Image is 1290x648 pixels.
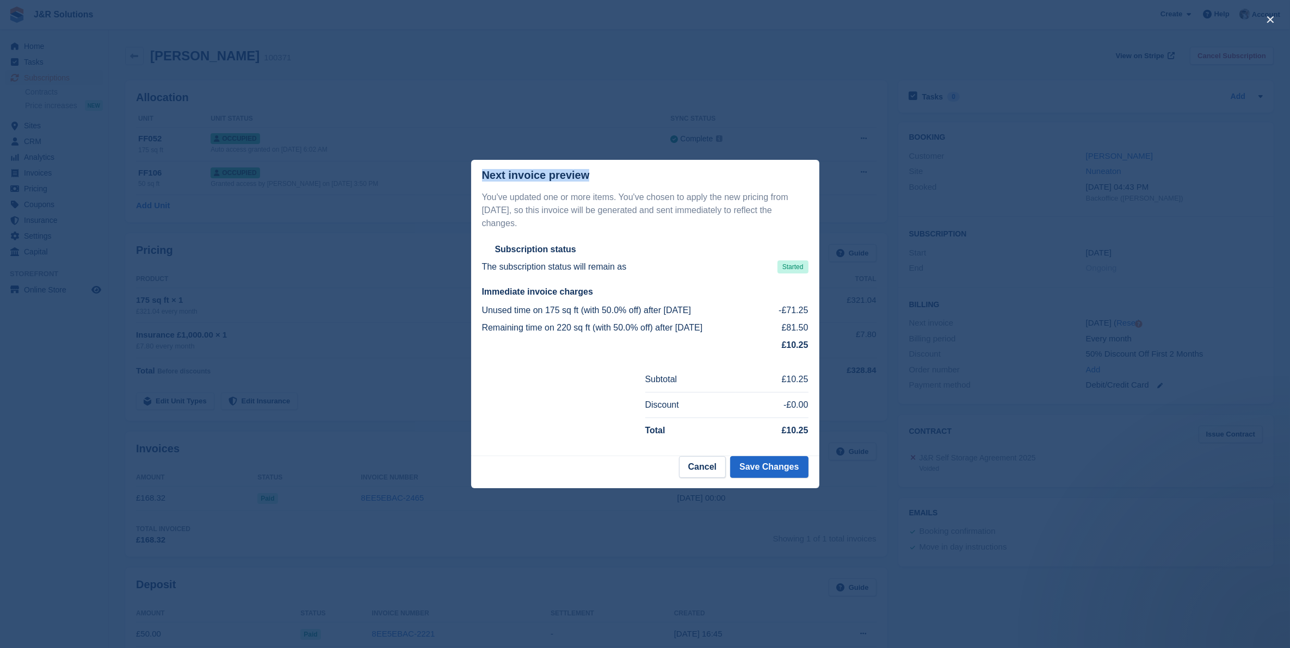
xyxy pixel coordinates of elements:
[770,302,808,319] td: -£71.25
[645,426,665,435] strong: Total
[645,392,737,418] td: Discount
[482,191,808,230] p: You've updated one or more items. You've chosen to apply the new pricing from [DATE], so this inv...
[482,169,590,182] p: Next invoice preview
[782,426,808,435] strong: £10.25
[736,367,808,392] td: £10.25
[482,286,808,297] h2: Immediate invoice charges
[482,302,770,319] td: Unused time on 175 sq ft (with 50.0% off) after [DATE]
[482,260,627,273] p: The subscription status will remain as
[770,319,808,337] td: £81.50
[645,367,737,392] td: Subtotal
[495,244,576,255] h2: Subscription status
[782,340,808,350] strong: £10.25
[679,456,726,478] button: Cancel
[1262,11,1279,28] button: close
[777,260,808,273] span: Started
[736,392,808,418] td: -£0.00
[482,319,770,337] td: Remaining time on 220 sq ft (with 50.0% off) after [DATE]
[730,456,808,478] button: Save Changes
